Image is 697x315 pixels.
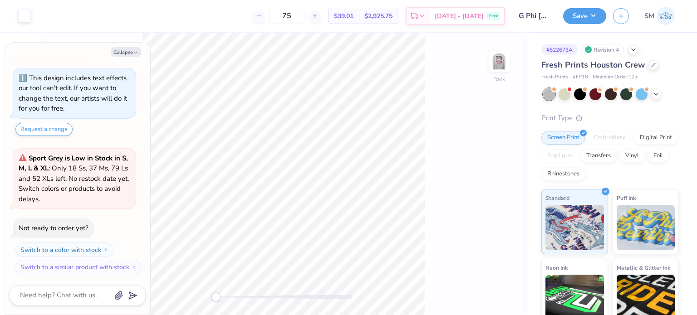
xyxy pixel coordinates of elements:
div: Applique [541,149,578,163]
span: $39.01 [334,11,353,21]
a: SM [640,7,679,25]
img: Switch to a color with stock [103,247,108,252]
span: Neon Ink [545,263,568,272]
div: Accessibility label [211,292,221,301]
img: Shruthi Mohan [657,7,675,25]
span: SM [644,11,654,21]
div: Embroidery [588,131,631,145]
div: Digital Print [634,131,678,145]
strong: Sport Grey is Low in Stock in S, M, L & XL [19,154,128,173]
img: Standard [545,205,604,250]
img: Back [490,53,508,71]
span: : Only 18 Ss, 37 Ms, 79 Ls and 52 XLs left. No restock date yet. Switch colors or products to avo... [19,154,129,204]
div: # 522673A [541,44,578,55]
button: Save [563,8,606,24]
div: Vinyl [619,149,645,163]
div: Not ready to order yet? [19,223,88,233]
input: Untitled Design [512,7,556,25]
span: Standard [545,193,569,203]
div: Screen Print [541,131,585,145]
span: Fresh Prints [541,73,568,81]
div: Revision 4 [582,44,624,55]
img: Puff Ink [617,205,675,250]
div: Back [493,75,505,83]
input: – – [269,8,304,24]
button: Request a change [15,123,73,136]
img: Switch to a similar product with stock [131,264,137,270]
span: $2,925.75 [364,11,393,21]
div: Foil [648,149,669,163]
span: Minimum Order: 12 + [593,73,638,81]
span: # FP18 [573,73,588,81]
span: Metallic & Glitter Ink [617,263,670,272]
button: Switch to a similar product with stock [15,260,142,274]
button: Collapse [111,47,141,57]
span: Puff Ink [617,193,636,203]
span: [DATE] - [DATE] [435,11,484,21]
button: Switch to a color with stock [15,242,113,257]
span: Free [489,13,498,19]
div: Rhinestones [541,167,585,181]
div: Transfers [580,149,617,163]
span: Fresh Prints Houston Crew [541,59,645,70]
div: This design includes text effects our tool can't edit. If you want to change the text, our artist... [19,73,127,113]
div: Print Type [541,113,679,123]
